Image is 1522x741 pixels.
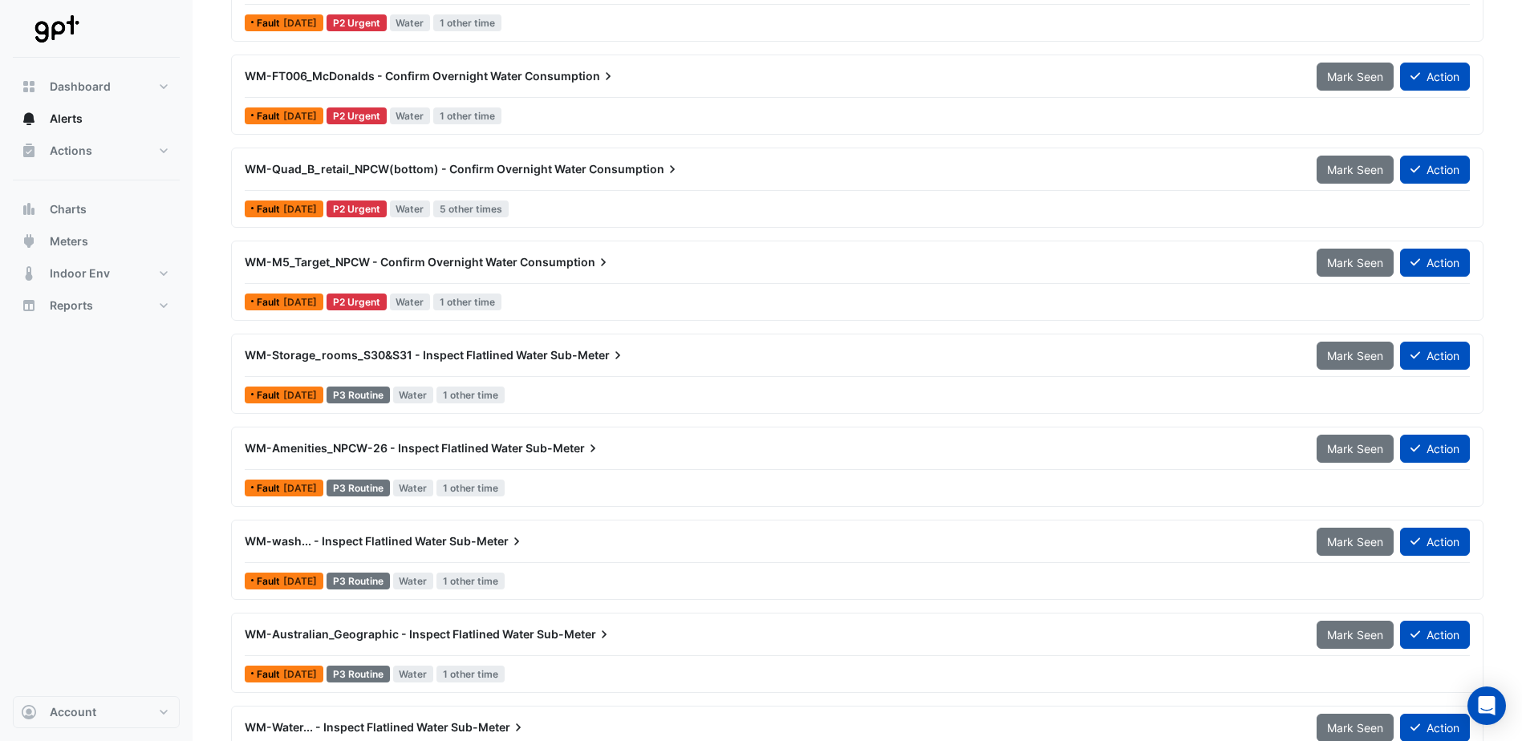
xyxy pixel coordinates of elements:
[327,107,387,124] div: P2 Urgent
[1317,63,1394,91] button: Mark Seen
[433,200,509,217] span: 5 other times
[327,573,390,589] div: P3 Routine
[1400,342,1470,370] button: Action
[393,573,434,589] span: Water
[327,480,390,496] div: P3 Routine
[19,13,91,45] img: Company Logo
[1317,156,1394,184] button: Mark Seen
[21,298,37,314] app-icon: Reports
[1400,63,1470,91] button: Action
[245,627,534,641] span: WM-Australian_Geographic - Inspect Flatlined Water
[13,257,180,290] button: Indoor Env
[1400,249,1470,277] button: Action
[449,533,525,549] span: Sub-Meter
[13,696,180,728] button: Account
[283,296,317,308] span: Fri 09-May-2025 21:01 AEST
[283,389,317,401] span: Tue 12-Aug-2025 19:30 AEST
[436,387,505,403] span: 1 other time
[433,14,501,31] span: 1 other time
[327,387,390,403] div: P3 Routine
[50,201,87,217] span: Charts
[283,668,317,680] span: Sat 09-Aug-2025 16:30 AEST
[245,441,523,455] span: WM-Amenities_NPCW-26 - Inspect Flatlined Water
[520,254,611,270] span: Consumption
[1317,621,1394,649] button: Mark Seen
[50,143,92,159] span: Actions
[436,480,505,496] span: 1 other time
[257,204,283,214] span: Fault
[436,573,505,589] span: 1 other time
[245,534,447,548] span: WM-wash... - Inspect Flatlined Water
[21,233,37,249] app-icon: Meters
[1467,686,1506,725] div: Open Intercom Messenger
[283,203,317,215] span: Sat 16-Aug-2025 05:00 AEST
[327,294,387,310] div: P2 Urgent
[390,107,431,124] span: Water
[1327,163,1383,176] span: Mark Seen
[245,69,522,83] span: WM-FT006_McDonalds - Confirm Overnight Water
[245,348,548,362] span: WM-Storage_rooms_S30&S31 - Inspect Flatlined Water
[1317,435,1394,463] button: Mark Seen
[1317,528,1394,556] button: Mark Seen
[1400,435,1470,463] button: Action
[390,294,431,310] span: Water
[50,111,83,127] span: Alerts
[1400,621,1470,649] button: Action
[327,14,387,31] div: P2 Urgent
[525,68,616,84] span: Consumption
[393,387,434,403] span: Water
[257,670,283,679] span: Fault
[1400,156,1470,184] button: Action
[526,440,601,456] span: Sub-Meter
[1327,721,1383,735] span: Mark Seen
[436,666,505,682] span: 1 other time
[245,162,586,176] span: WM-Quad_B_retail_NPCW(bottom) - Confirm Overnight Water
[1327,256,1383,269] span: Mark Seen
[451,719,526,735] span: Sub-Meter
[245,255,517,269] span: WM-M5_Target_NPCW - Confirm Overnight Water
[390,200,431,217] span: Water
[327,666,390,682] div: P3 Routine
[433,107,501,124] span: 1 other time
[257,484,283,493] span: Fault
[13,290,180,322] button: Reports
[393,666,434,682] span: Water
[21,79,37,95] app-icon: Dashboard
[589,161,680,177] span: Consumption
[390,14,431,31] span: Water
[537,626,612,642] span: Sub-Meter
[257,111,283,121] span: Fault
[283,17,317,29] span: Tue 26-Aug-2025 04:46 AEST
[327,200,387,217] div: P2 Urgent
[1327,349,1383,362] span: Mark Seen
[1317,342,1394,370] button: Mark Seen
[50,704,96,720] span: Account
[283,575,317,587] span: Mon 11-Aug-2025 11:16 AEST
[50,79,111,95] span: Dashboard
[257,577,283,586] span: Fault
[245,720,448,734] span: WM-Water... - Inspect Flatlined Water
[50,265,110,281] span: Indoor Env
[283,110,317,122] span: Tue 19-Aug-2025 05:00 AEST
[50,298,93,314] span: Reports
[21,265,37,281] app-icon: Indoor Env
[21,143,37,159] app-icon: Actions
[13,193,180,225] button: Charts
[13,103,180,135] button: Alerts
[283,482,317,494] span: Tue 12-Aug-2025 19:30 AEST
[393,480,434,496] span: Water
[50,233,88,249] span: Meters
[21,111,37,127] app-icon: Alerts
[1327,70,1383,83] span: Mark Seen
[21,201,37,217] app-icon: Charts
[550,347,626,363] span: Sub-Meter
[1327,442,1383,456] span: Mark Seen
[257,391,283,400] span: Fault
[13,135,180,167] button: Actions
[433,294,501,310] span: 1 other time
[257,298,283,307] span: Fault
[1317,249,1394,277] button: Mark Seen
[257,18,283,28] span: Fault
[1400,528,1470,556] button: Action
[1327,628,1383,642] span: Mark Seen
